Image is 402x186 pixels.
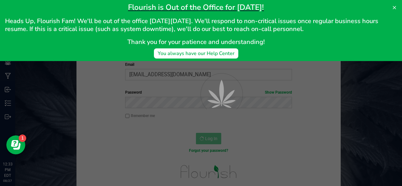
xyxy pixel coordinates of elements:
[128,2,264,12] span: Flourish is Out of the Office for [DATE]!
[158,50,234,57] div: You always have our Help Center
[19,134,26,142] iframe: Resource center unread badge
[6,135,25,154] iframe: Resource center
[127,38,265,46] span: Thank you for your patience and understanding!
[5,17,380,33] span: Heads Up, Flourish Fam! We'll be out of the office [DATE][DATE]. We'll respond to non-critical is...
